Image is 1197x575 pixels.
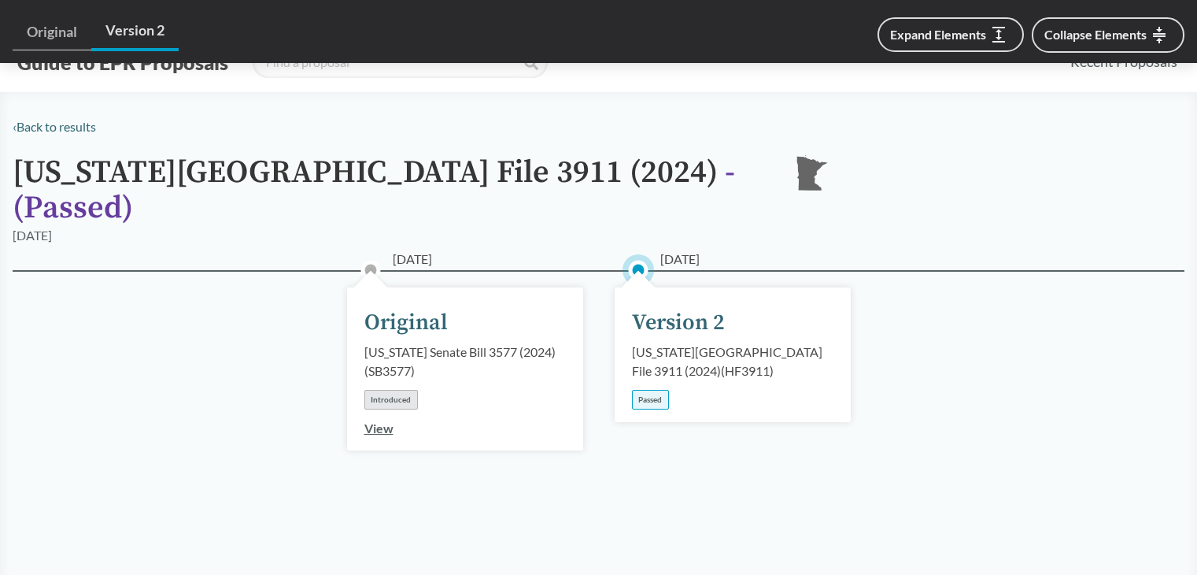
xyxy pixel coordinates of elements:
div: [US_STATE] Senate Bill 3577 (2024) ( SB3577 ) [364,343,566,380]
span: [DATE] [660,250,700,269]
a: View [364,421,393,436]
div: [DATE] [13,226,52,245]
div: Passed [632,390,669,410]
span: [DATE] [393,250,432,269]
a: ‹Back to results [13,119,96,134]
button: Expand Elements [877,17,1024,52]
a: Version 2 [91,13,179,51]
div: [US_STATE][GEOGRAPHIC_DATA] File 3911 (2024) ( HF3911 ) [632,343,833,380]
a: Original [13,14,91,50]
div: Introduced [364,390,418,410]
h1: [US_STATE][GEOGRAPHIC_DATA] File 3911 (2024) [13,155,768,226]
div: Original [364,306,448,339]
span: - ( Passed ) [13,153,735,228]
button: Collapse Elements [1032,17,1184,53]
div: Version 2 [632,306,725,339]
